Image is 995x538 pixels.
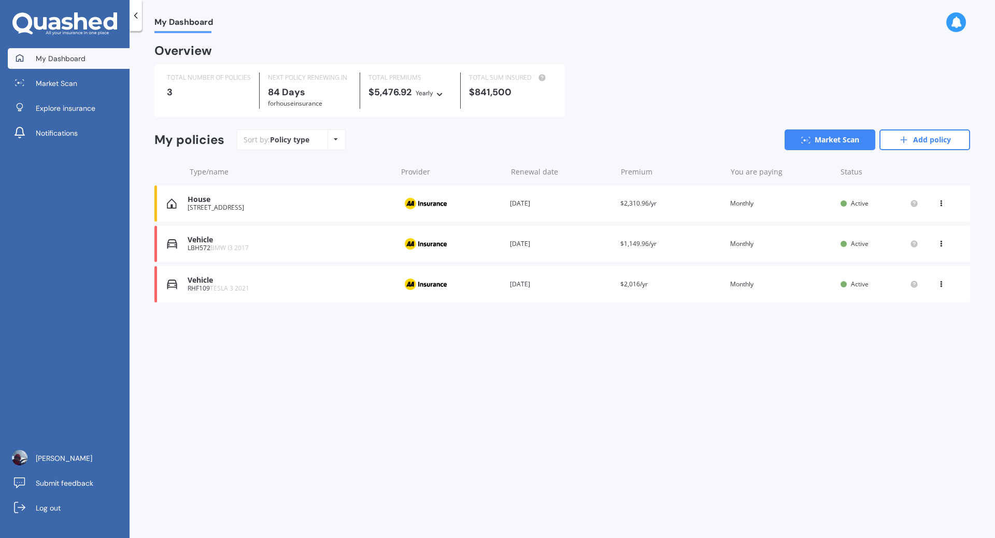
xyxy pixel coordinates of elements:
[416,88,433,98] div: Yearly
[8,48,130,69] a: My Dashboard
[621,167,722,177] div: Premium
[268,99,322,108] span: for House insurance
[36,103,95,113] span: Explore insurance
[167,198,177,209] img: House
[188,204,391,211] div: [STREET_ADDRESS]
[368,87,452,98] div: $5,476.92
[851,280,869,288] span: Active
[510,279,612,289] div: [DATE]
[36,78,77,89] span: Market Scan
[841,167,918,177] div: Status
[730,239,832,249] div: Monthly
[190,167,393,177] div: Type/name
[511,167,613,177] div: Renewal date
[620,239,657,248] span: $1,149.96/yr
[188,195,391,204] div: House
[36,478,93,488] span: Submit feedback
[36,453,92,463] span: [PERSON_NAME]
[36,128,78,138] span: Notifications
[154,133,224,148] div: My policies
[731,167,832,177] div: You are paying
[188,244,391,252] div: LBH572
[620,280,648,288] span: $2,016/yr
[368,72,452,83] div: TOTAL PREMIUMS
[730,198,832,209] div: Monthly
[510,198,612,209] div: [DATE]
[210,243,249,252] span: BMW I3 2017
[188,276,391,285] div: Vehicle
[188,236,391,244] div: Vehicle
[469,72,552,83] div: TOTAL SUM INSURED
[400,234,451,254] img: AA
[167,87,251,97] div: 3
[167,72,251,83] div: TOTAL NUMBER OF POLICIES
[8,123,130,143] a: Notifications
[620,199,657,208] span: $2,310.96/yr
[167,239,177,249] img: Vehicle
[244,135,309,145] div: Sort by:
[401,167,503,177] div: Provider
[510,239,612,249] div: [DATE]
[8,498,130,518] a: Log out
[8,98,130,119] a: Explore insurance
[154,17,213,31] span: My Dashboard
[270,135,309,145] div: Policy type
[167,279,177,289] img: Vehicle
[785,129,875,150] a: Market Scan
[8,448,130,469] a: [PERSON_NAME]
[268,72,351,83] div: NEXT POLICY RENEWING IN
[851,239,869,248] span: Active
[879,129,970,150] a: Add policy
[851,199,869,208] span: Active
[400,274,451,294] img: AA
[400,194,451,213] img: AA
[36,53,86,64] span: My Dashboard
[8,73,130,94] a: Market Scan
[730,279,832,289] div: Monthly
[469,87,552,97] div: $841,500
[268,86,305,98] b: 84 Days
[210,284,249,293] span: TESLA 3 2021
[154,46,212,56] div: Overview
[188,285,391,292] div: RHF109
[36,503,61,513] span: Log out
[8,473,130,493] a: Submit feedback
[12,450,27,466] img: ACg8ocKPmSyaS5lVJzuU_oi88GE5Fzn5Hp7zGt2bYTBW0Abq0x_qiHtxJA=s96-c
